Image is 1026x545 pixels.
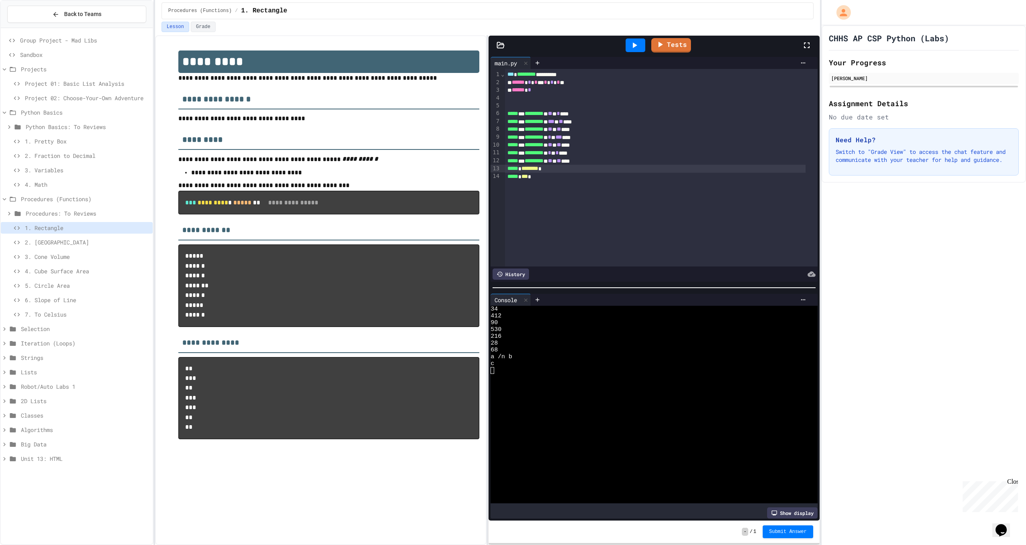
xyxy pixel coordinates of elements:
[21,195,149,203] span: Procedures (Functions)
[763,525,813,538] button: Submit Answer
[836,135,1012,145] h3: Need Help?
[750,529,753,535] span: /
[491,117,501,125] div: 7
[26,209,149,218] span: Procedures: To Reviews
[491,353,512,360] span: a /n b
[742,528,748,536] span: -
[491,319,498,326] span: 90
[168,8,232,14] span: Procedures (Functions)
[491,109,501,117] div: 6
[491,313,501,319] span: 412
[3,3,55,51] div: Chat with us now!Close
[836,148,1012,164] p: Switch to "Grade View" to access the chat feature and communicate with your teacher for help and ...
[25,252,149,261] span: 3. Cone Volume
[828,3,853,22] div: My Account
[191,22,216,32] button: Grade
[491,294,531,306] div: Console
[20,36,149,44] span: Group Project - Mad Libs
[21,397,149,405] span: 2D Lists
[21,440,149,448] span: Big Data
[501,71,505,77] span: Fold line
[21,368,149,376] span: Lists
[491,125,501,133] div: 8
[21,65,149,73] span: Projects
[26,123,149,131] span: Python Basics: To Reviews
[25,238,149,246] span: 2. [GEOGRAPHIC_DATA]
[21,454,149,463] span: Unit 13: HTML
[829,98,1019,109] h2: Assignment Details
[829,32,949,44] h1: CHHS AP CSP Python (Labs)
[21,325,149,333] span: Selection
[491,79,501,87] div: 2
[491,86,501,94] div: 3
[491,59,521,67] div: main.py
[25,281,149,290] span: 5. Circle Area
[491,296,521,304] div: Console
[25,79,149,88] span: Project 01: Basic List Analysis
[491,340,498,347] span: 28
[992,513,1018,537] iframe: chat widget
[25,94,149,102] span: Project 02: Choose-Your-Own Adventure
[829,112,1019,122] div: No due date set
[25,180,149,189] span: 4. Math
[829,57,1019,68] h2: Your Progress
[491,71,501,79] div: 1
[491,149,501,157] div: 11
[25,166,149,174] span: 3. Variables
[491,326,501,333] span: 530
[491,333,501,340] span: 216
[25,296,149,304] span: 6. Slope of Line
[959,478,1018,512] iframe: chat widget
[491,94,501,102] div: 4
[235,8,238,14] span: /
[21,411,149,420] span: Classes
[162,22,189,32] button: Lesson
[21,353,149,362] span: Strings
[491,57,531,69] div: main.py
[491,347,498,353] span: 68
[493,268,529,280] div: History
[7,6,146,23] button: Back to Teams
[491,165,501,173] div: 13
[491,306,498,313] span: 34
[491,141,501,149] div: 10
[753,529,756,535] span: 1
[491,360,494,367] span: c
[21,426,149,434] span: Algorithms
[25,151,149,160] span: 2. Fraction to Decimal
[491,172,501,180] div: 14
[21,108,149,117] span: Python Basics
[25,137,149,145] span: 1. Pretty Box
[241,6,287,16] span: 1. Rectangle
[25,224,149,232] span: 1. Rectangle
[21,339,149,347] span: Iteration (Loops)
[651,38,691,52] a: Tests
[491,102,501,109] div: 5
[21,382,149,391] span: Robot/Auto Labs 1
[769,529,807,535] span: Submit Answer
[491,133,501,141] div: 9
[20,50,149,59] span: Sandbox
[767,507,818,519] div: Show display
[64,10,101,18] span: Back to Teams
[25,267,149,275] span: 4. Cube Surface Area
[831,75,1016,82] div: [PERSON_NAME]
[491,157,501,165] div: 12
[25,310,149,319] span: 7. To Celsius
